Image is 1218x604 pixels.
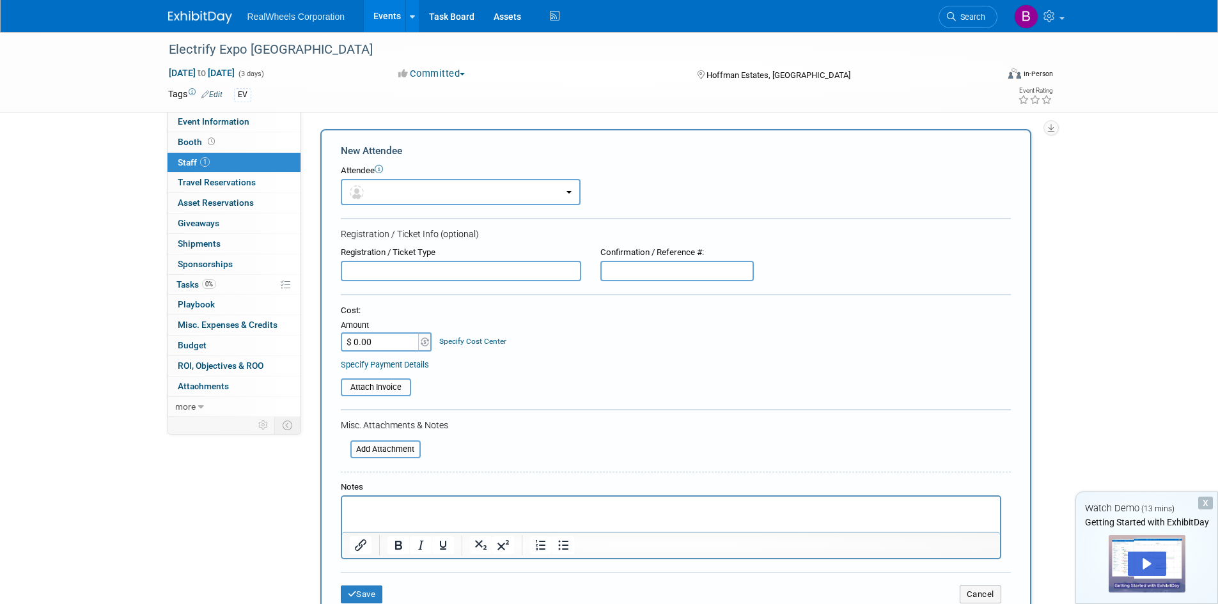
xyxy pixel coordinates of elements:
div: Getting Started with ExhibitDay [1076,516,1217,529]
button: Insert/edit link [350,536,371,554]
button: Numbered list [530,536,552,554]
a: Specify Cost Center [439,337,506,346]
button: Superscript [492,536,514,554]
button: Save [341,585,383,603]
span: Booth [178,137,217,147]
button: Italic [410,536,432,554]
div: Cost: [341,305,1011,317]
span: [DATE] [DATE] [168,67,235,79]
a: Budget [168,336,301,355]
span: Sponsorships [178,259,233,269]
button: Bullet list [552,536,574,554]
button: Underline [432,536,454,554]
div: Amount [341,320,433,332]
td: Toggle Event Tabs [274,417,301,433]
span: Hoffman Estates, [GEOGRAPHIC_DATA] [707,70,850,80]
span: ROI, Objectives & ROO [178,360,263,371]
div: Misc. Attachments & Notes [341,419,1011,431]
a: Playbook [168,295,301,314]
div: In-Person [1023,69,1053,79]
span: Travel Reservations [178,177,256,187]
div: Event Format [922,66,1054,86]
span: Search [956,12,985,22]
td: Tags [168,88,223,102]
a: Asset Reservations [168,193,301,213]
div: Dismiss [1198,497,1213,509]
span: Tasks [176,279,216,290]
a: Tasks0% [168,275,301,295]
a: more [168,397,301,417]
button: Committed [394,67,470,81]
div: Electrify Expo [GEOGRAPHIC_DATA] [164,38,978,61]
div: Play [1128,552,1166,576]
button: Cancel [960,585,1001,603]
img: Format-Inperson.png [1008,68,1021,79]
span: (13 mins) [1141,504,1175,513]
a: Shipments [168,234,301,254]
div: Event Rating [1018,88,1052,94]
a: Misc. Expenses & Credits [168,315,301,335]
img: Bean Grace [1014,4,1038,29]
span: Event Information [178,116,249,127]
td: Personalize Event Tab Strip [253,417,275,433]
a: Giveaways [168,213,301,233]
span: (3 days) [237,70,264,78]
div: EV [234,88,251,102]
span: RealWheels Corporation [247,12,345,22]
span: Attachments [178,381,229,391]
div: Watch Demo [1076,502,1217,515]
div: New Attendee [341,144,1011,158]
span: Budget [178,340,207,350]
a: ROI, Objectives & ROO [168,356,301,376]
a: Sponsorships [168,254,301,274]
a: Event Information [168,112,301,132]
span: Booth not reserved yet [205,137,217,146]
span: Asset Reservations [178,197,254,208]
div: Registration / Ticket Type [341,247,581,259]
span: Giveaways [178,218,219,228]
button: Bold [387,536,409,554]
div: Confirmation / Reference #: [600,247,754,259]
div: Attendee [341,165,1011,177]
span: Playbook [178,299,215,309]
a: Search [939,6,997,28]
iframe: Rich Text Area [342,497,1000,532]
button: Subscript [470,536,492,554]
a: Staff1 [168,153,301,173]
a: Attachments [168,376,301,396]
div: Notes [341,481,1001,493]
a: Travel Reservations [168,173,301,192]
a: Booth [168,132,301,152]
span: Staff [178,157,210,167]
span: 1 [200,157,210,167]
div: Registration / Ticket Info (optional) [341,228,1011,240]
a: Specify Payment Details [341,360,429,369]
span: more [175,401,196,412]
span: Shipments [178,238,221,249]
span: 0% [202,279,216,289]
span: to [196,68,208,78]
img: ExhibitDay [168,11,232,24]
a: Edit [201,90,223,99]
span: Misc. Expenses & Credits [178,320,277,330]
